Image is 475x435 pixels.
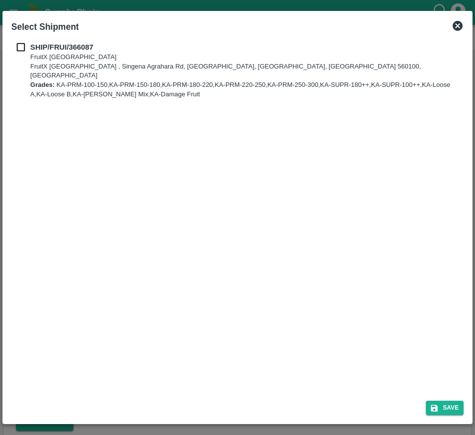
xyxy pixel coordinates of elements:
p: FruitX [GEOGRAPHIC_DATA] , Singena Agrahara Rd, [GEOGRAPHIC_DATA], [GEOGRAPHIC_DATA], [GEOGRAPHIC... [30,62,464,80]
b: Select Shipment [11,22,79,32]
p: FruitX [GEOGRAPHIC_DATA] [30,53,464,62]
p: KA-PRM-100-150,KA-PRM-150-180,KA-PRM-180-220,KA-PRM-220-250,KA-PRM-250-300,KA-SUPR-180++,KA-SUPR-... [30,80,464,99]
button: Save [426,401,464,415]
b: Grades: [30,81,55,88]
b: SHIP/FRUI/366087 [30,43,93,51]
